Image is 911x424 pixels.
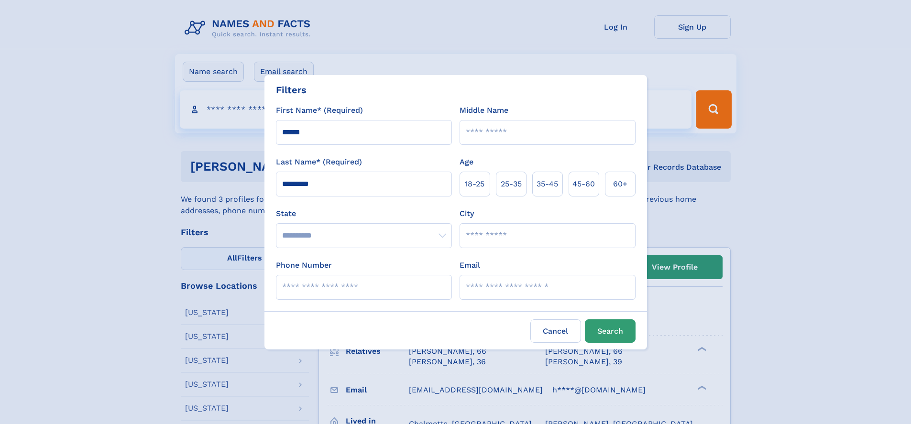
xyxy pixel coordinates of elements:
label: Cancel [530,319,581,343]
span: 18‑25 [465,178,484,190]
button: Search [585,319,636,343]
span: 25‑35 [501,178,522,190]
span: 60+ [613,178,627,190]
span: 45‑60 [572,178,595,190]
label: City [460,208,474,219]
label: Phone Number [276,260,332,271]
label: First Name* (Required) [276,105,363,116]
span: 35‑45 [537,178,558,190]
label: Last Name* (Required) [276,156,362,168]
label: State [276,208,452,219]
div: Filters [276,83,307,97]
label: Email [460,260,480,271]
label: Age [460,156,473,168]
label: Middle Name [460,105,508,116]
